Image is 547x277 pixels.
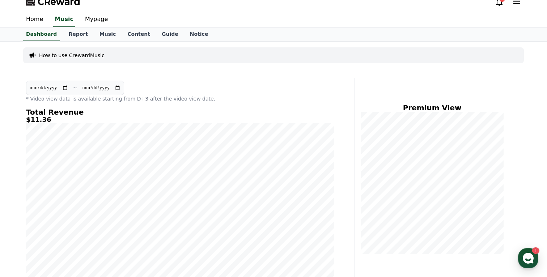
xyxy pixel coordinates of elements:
a: Music [94,27,122,41]
span: Messages [60,228,81,234]
span: Settings [107,228,125,234]
a: Content [122,27,156,41]
a: Report [63,27,94,41]
a: How to use CrewardMusic [39,52,105,59]
a: Home [2,217,48,235]
span: 1 [73,217,76,222]
span: Home [18,228,31,234]
p: * Video view data is available starting from D+3 after the video view date. [26,95,334,102]
a: Notice [184,27,214,41]
p: ~ [73,84,77,92]
a: Settings [93,217,139,235]
a: 1Messages [48,217,93,235]
a: Music [53,12,75,27]
a: Dashboard [23,27,60,41]
a: Mypage [79,12,114,27]
h4: Total Revenue [26,108,334,116]
a: Home [20,12,49,27]
a: Guide [156,27,184,41]
h4: Premium View [361,104,504,112]
h5: $11.36 [26,116,334,123]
